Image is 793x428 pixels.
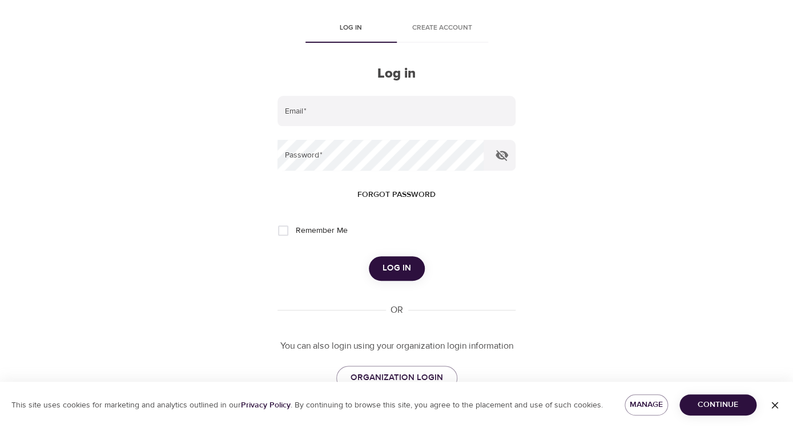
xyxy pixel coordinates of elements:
[353,184,440,205] button: Forgot password
[386,304,408,317] div: OR
[383,261,411,276] span: Log in
[277,15,515,43] div: disabled tabs example
[369,256,425,280] button: Log in
[277,66,515,82] h2: Log in
[277,340,515,353] p: You can also login using your organization login information
[357,188,436,202] span: Forgot password
[312,22,390,34] span: Log in
[679,394,756,415] button: Continue
[336,366,457,390] a: ORGANIZATION LOGIN
[351,370,443,385] span: ORGANIZATION LOGIN
[241,400,291,410] a: Privacy Policy
[625,394,668,415] button: Manage
[689,398,747,412] span: Continue
[295,225,347,237] span: Remember Me
[404,22,481,34] span: Create account
[634,398,659,412] span: Manage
